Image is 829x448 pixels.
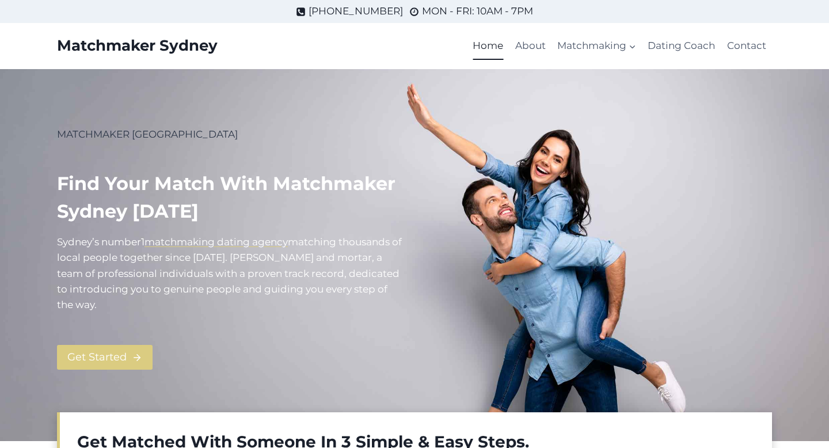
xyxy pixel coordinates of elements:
span: MON - FRI: 10AM - 7PM [422,3,533,19]
a: matchmaking dating agency [144,236,288,248]
mark: m [288,236,298,248]
a: Dating Coach [642,32,721,60]
a: Get Started [57,345,153,370]
mark: 1 [141,236,144,248]
a: Home [467,32,509,60]
h1: Find your match with Matchmaker Sydney [DATE] [57,170,405,225]
a: Matchmaker Sydney [57,37,218,55]
p: Sydney’s number atching thousands of local people together since [DATE]. [PERSON_NAME] and mortar... [57,234,405,313]
a: [PHONE_NUMBER] [296,3,403,19]
span: [PHONE_NUMBER] [309,3,403,19]
a: Matchmaking [552,32,642,60]
a: Contact [721,32,772,60]
a: About [509,32,552,60]
nav: Primary [467,32,772,60]
p: MATCHMAKER [GEOGRAPHIC_DATA] [57,127,405,142]
span: Matchmaking [557,38,636,54]
span: Get Started [67,349,127,366]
